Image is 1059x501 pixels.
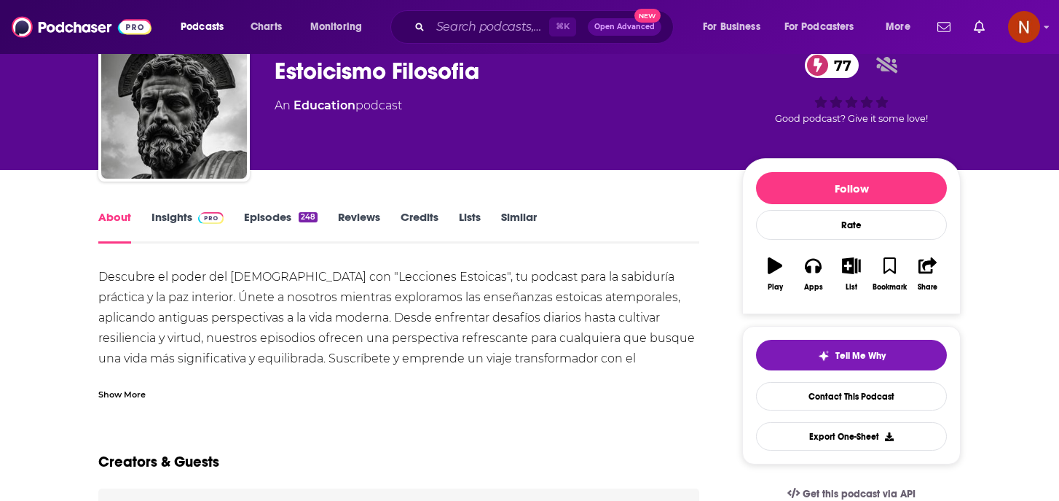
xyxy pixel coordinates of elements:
div: List [846,283,857,292]
button: Play [756,248,794,300]
h2: Creators & Guests [98,453,219,471]
span: ⌘ K [549,18,576,36]
a: Show notifications dropdown [968,15,991,39]
span: Monitoring [310,17,362,37]
button: open menu [693,15,779,39]
span: Charts [251,17,282,37]
button: Follow [756,172,947,204]
div: 77Good podcast? Give it some love! [742,43,961,133]
button: Bookmark [870,248,908,300]
button: Share [909,248,947,300]
div: Apps [804,283,823,292]
button: Open AdvancedNew [588,18,661,36]
div: Share [918,283,937,292]
img: Estoicismo Filosofia [101,33,247,179]
a: Lists [459,210,481,244]
a: Similar [501,210,537,244]
div: Search podcasts, credits, & more... [404,10,688,44]
button: open menu [775,15,875,39]
span: Tell Me Why [835,350,886,362]
img: User Profile [1008,11,1040,43]
span: Podcasts [181,17,224,37]
a: InsightsPodchaser Pro [151,210,224,244]
div: Rate [756,210,947,240]
span: Good podcast? Give it some love! [775,113,928,124]
span: New [634,9,661,23]
span: More [886,17,910,37]
span: Open Advanced [594,23,655,31]
img: Podchaser - Follow, Share and Rate Podcasts [12,13,151,41]
div: Bookmark [873,283,907,292]
a: Reviews [338,210,380,244]
button: tell me why sparkleTell Me Why [756,340,947,370]
div: Play [768,283,783,292]
a: Charts [241,15,291,39]
a: Contact This Podcast [756,382,947,411]
img: tell me why sparkle [818,350,830,362]
span: 77 [819,53,859,78]
button: List [832,248,870,300]
span: For Business [703,17,760,37]
span: Get this podcast via API [803,488,916,500]
button: open menu [300,15,381,39]
span: For Podcasters [784,17,854,37]
a: Show notifications dropdown [932,15,956,39]
div: An podcast [275,97,402,114]
button: open menu [170,15,243,39]
button: Export One-Sheet [756,422,947,451]
img: Podchaser Pro [198,212,224,224]
a: About [98,210,131,244]
button: Apps [794,248,832,300]
button: Show profile menu [1008,11,1040,43]
button: open menu [875,15,929,39]
a: Credits [401,210,438,244]
a: 77 [805,53,859,78]
a: Episodes248 [244,210,318,244]
div: 248 [299,212,318,222]
input: Search podcasts, credits, & more... [430,15,549,39]
span: Logged in as AdelNBM [1008,11,1040,43]
a: Education [294,98,355,112]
